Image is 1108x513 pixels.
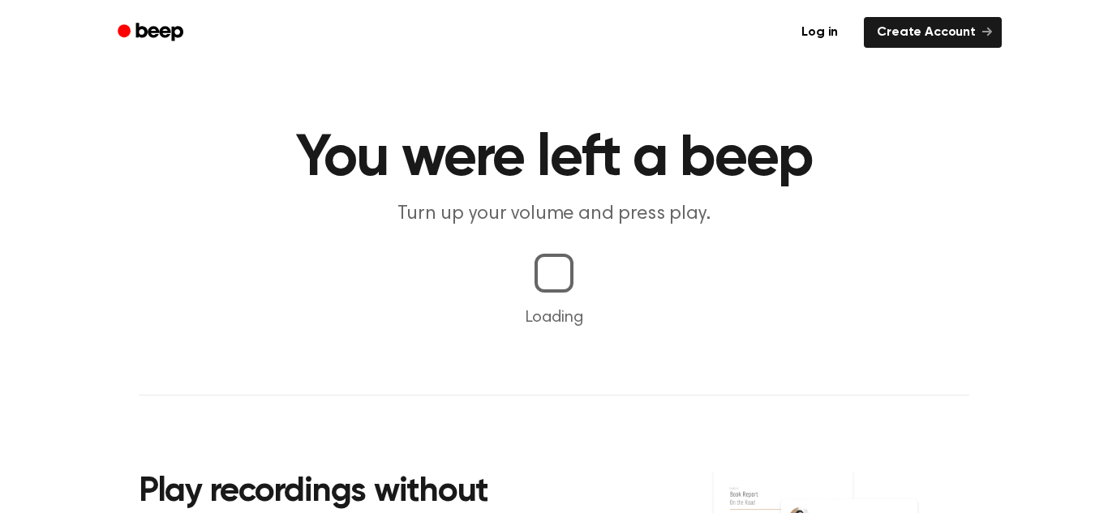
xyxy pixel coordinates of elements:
a: Create Account [864,17,1002,48]
a: Log in [785,14,854,51]
a: Beep [106,17,198,49]
p: Turn up your volume and press play. [243,201,865,228]
p: Loading [19,306,1089,330]
h1: You were left a beep [139,130,969,188]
